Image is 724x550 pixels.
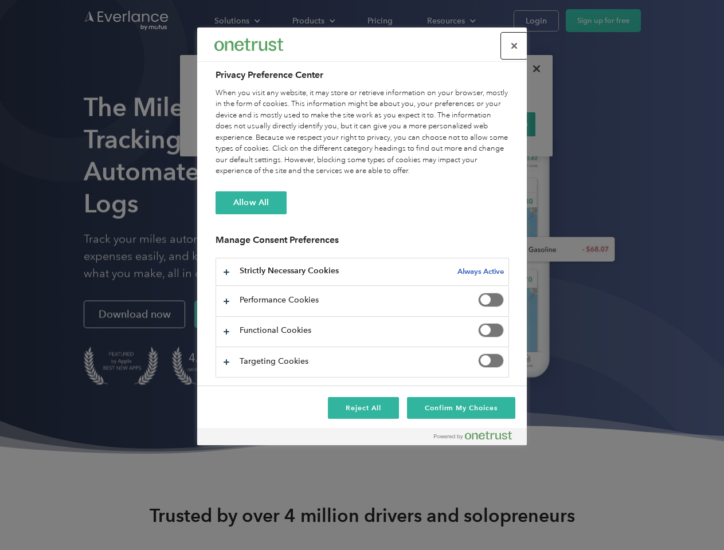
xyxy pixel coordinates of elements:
[197,27,527,445] div: Preference center
[328,397,399,419] button: Reject All
[216,191,287,214] button: Allow All
[407,397,515,419] button: Confirm My Choices
[434,431,512,440] img: Powered by OneTrust Opens in a new Tab
[434,431,521,445] a: Powered by OneTrust Opens in a new Tab
[216,234,509,252] h3: Manage Consent Preferences
[197,27,527,445] div: Privacy Preference Center
[216,68,509,82] h2: Privacy Preference Center
[216,88,509,177] div: When you visit any website, it may store or retrieve information on your browser, mostly in the f...
[214,33,283,56] div: Everlance
[214,38,283,50] img: Everlance
[502,33,527,58] button: Close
